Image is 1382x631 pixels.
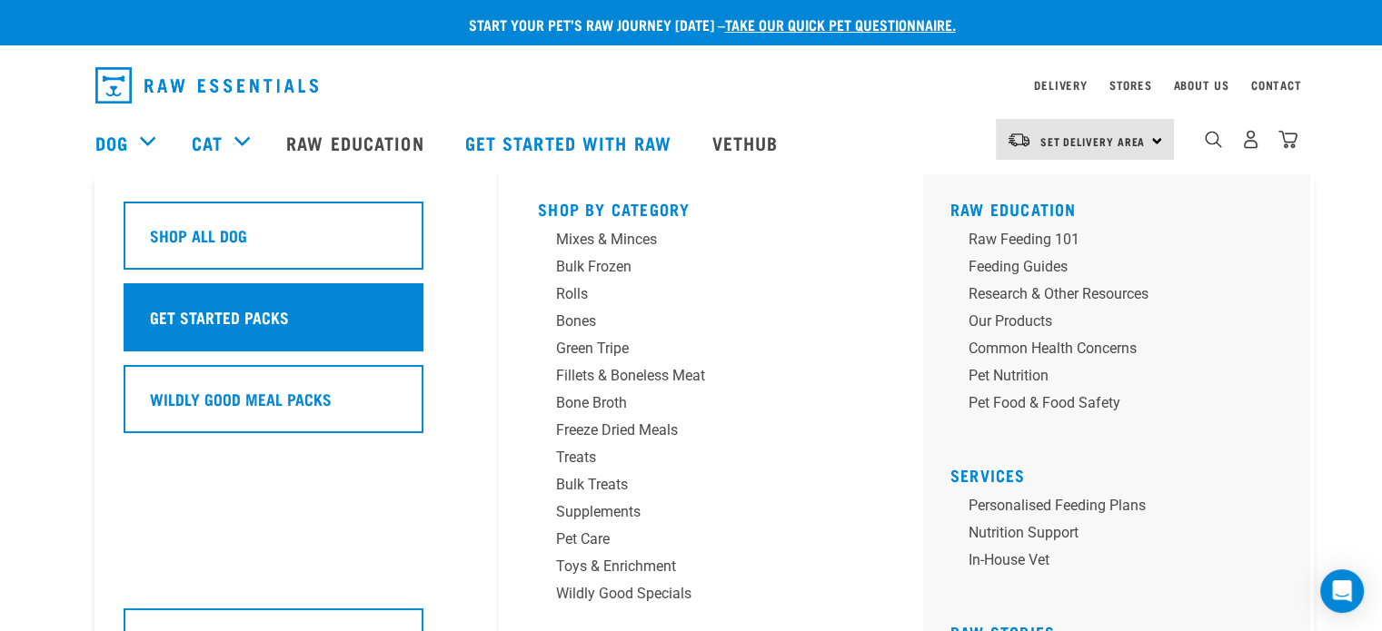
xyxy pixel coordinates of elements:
a: Feeding Guides [950,256,1296,283]
div: Pet Nutrition [969,365,1252,387]
a: Stores [1109,82,1152,88]
div: Fillets & Boneless Meat [556,365,840,387]
a: Pet Food & Food Safety [950,392,1296,419]
h5: Shop By Category [538,200,883,214]
a: Bulk Frozen [538,256,883,283]
a: Toys & Enrichment [538,556,883,583]
img: home-icon@2x.png [1278,130,1297,149]
a: Contact [1251,82,1302,88]
a: Mixes & Minces [538,229,883,256]
img: van-moving.png [1007,132,1031,148]
div: Bones [556,311,840,332]
div: Rolls [556,283,840,305]
div: Wildly Good Specials [556,583,840,605]
a: Bone Broth [538,392,883,419]
a: Delivery [1034,82,1087,88]
a: In-house vet [950,549,1296,577]
a: Fillets & Boneless Meat [538,365,883,392]
a: Pet Care [538,528,883,556]
a: Freeze Dried Meals [538,419,883,447]
a: Bones [538,311,883,338]
div: Bone Broth [556,392,840,414]
div: Green Tripe [556,338,840,360]
a: Vethub [694,106,801,179]
a: Personalised Feeding Plans [950,495,1296,522]
a: Nutrition Support [950,522,1296,549]
div: Open Intercom Messenger [1320,569,1364,613]
div: Research & Other Resources [969,283,1252,305]
div: Freeze Dried Meals [556,419,840,441]
div: Our Products [969,311,1252,332]
a: Pet Nutrition [950,365,1296,392]
a: Green Tripe [538,338,883,365]
div: Treats [556,447,840,468]
div: Bulk Frozen [556,256,840,278]
h5: Wildly Good Meal Packs [150,387,332,410]
a: Treats [538,447,883,474]
a: Supplements [538,501,883,528]
a: Research & Other Resources [950,283,1296,311]
a: Wildly Good Specials [538,583,883,610]
a: Our Products [950,311,1296,338]
a: Raw Education [268,106,446,179]
div: Supplements [556,501,840,523]
h5: Shop All Dog [150,223,247,247]
div: Common Health Concerns [969,338,1252,360]
img: user.png [1241,130,1260,149]
a: Common Health Concerns [950,338,1296,365]
div: Toys & Enrichment [556,556,840,577]
div: Feeding Guides [969,256,1252,278]
img: Raw Essentials Logo [95,67,318,104]
div: Pet Food & Food Safety [969,392,1252,414]
a: Cat [192,129,223,156]
div: Bulk Treats [556,474,840,496]
a: About Us [1173,82,1228,88]
h5: Services [950,466,1296,480]
div: Pet Care [556,528,840,550]
a: Bulk Treats [538,474,883,501]
a: Get started with Raw [447,106,694,179]
a: Raw Feeding 101 [950,229,1296,256]
a: Raw Education [950,204,1077,213]
a: Get Started Packs [124,283,469,365]
div: Mixes & Minces [556,229,840,251]
a: take our quick pet questionnaire. [725,20,956,28]
h5: Get Started Packs [150,305,289,329]
a: Rolls [538,283,883,311]
div: Raw Feeding 101 [969,229,1252,251]
a: Shop All Dog [124,202,469,283]
span: Set Delivery Area [1040,138,1146,144]
img: home-icon-1@2x.png [1205,131,1222,148]
a: Wildly Good Meal Packs [124,365,469,447]
a: Dog [95,129,128,156]
nav: dropdown navigation [81,60,1302,111]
